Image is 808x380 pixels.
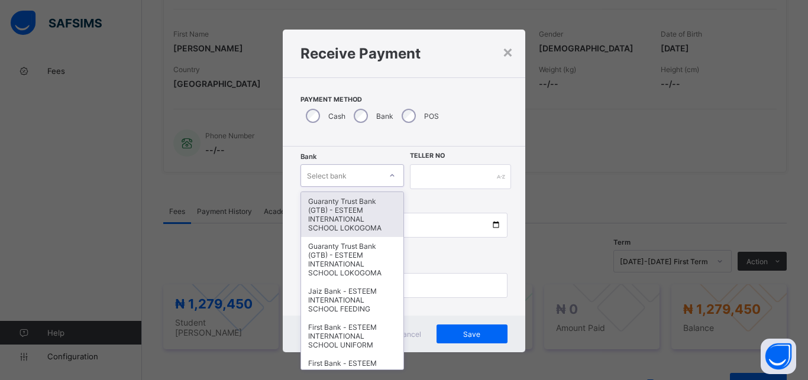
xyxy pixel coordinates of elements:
div: Select bank [307,164,347,187]
span: Save [445,330,499,339]
div: × [502,41,513,61]
div: Guaranty Trust Bank (GTB) - ESTEEM INTERNATIONAL SCHOOL LOKOGOMA [301,192,403,237]
div: Jaiz Bank - ESTEEM INTERNATIONAL SCHOOL FEEDING [301,282,403,318]
h1: Receive Payment [300,45,508,62]
div: First Bank - ESTEEM INTERNATIONAL SCHOOL UNIFORM [301,318,403,354]
label: POS [424,112,439,121]
span: Payment Method [300,96,508,103]
div: Guaranty Trust Bank (GTB) - ESTEEM INTERNATIONAL SCHOOL LOKOGOMA [301,237,403,282]
span: Bank [300,152,316,161]
label: Bank [376,112,393,121]
label: Cash [328,112,345,121]
label: Teller No [410,152,445,160]
span: Cancel [397,330,421,339]
button: Open asap [761,339,796,374]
